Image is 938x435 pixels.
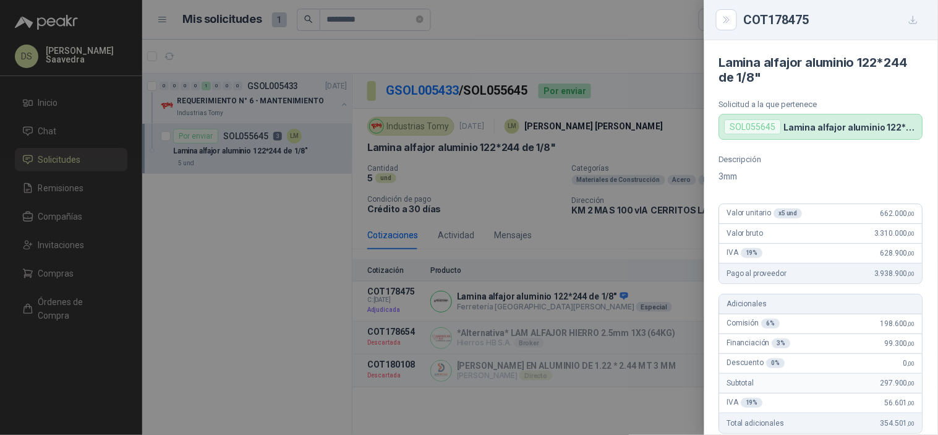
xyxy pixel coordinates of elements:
div: 0 % [767,358,785,368]
div: 6 % [762,319,780,329]
span: Comisión [727,319,780,329]
div: SOL055645 [725,119,782,134]
span: ,00 [908,250,915,257]
span: Pago al proveedor [727,269,787,278]
p: Lamina alfajor aluminio 122*244 de 1/8" [784,122,918,132]
p: Solicitud a la que pertenece [719,100,923,109]
div: Total adicionales [720,413,923,433]
span: ,00 [908,400,915,407]
div: x 5 und [774,209,803,218]
div: 19 % [741,398,764,408]
span: ,00 [908,210,915,217]
span: Descuento [727,358,785,368]
h4: Lamina alfajor aluminio 122*244 de 1/8" [719,55,923,85]
span: Valor unitario [727,209,803,218]
button: Close [719,12,734,27]
span: ,00 [908,340,915,347]
span: 662.000 [880,209,915,218]
span: 99.300 [885,339,915,348]
span: IVA [727,398,763,408]
span: ,00 [908,270,915,277]
span: Valor bruto [727,229,763,238]
span: 0 [904,359,915,368]
span: Financiación [727,338,791,348]
span: 3.938.900 [875,269,915,278]
div: 19 % [741,248,764,258]
span: IVA [727,248,763,258]
div: COT178475 [744,10,923,30]
p: Descripción [719,155,923,164]
span: 354.501 [880,419,915,428]
span: 3.310.000 [875,229,915,238]
span: 628.900 [880,249,915,257]
span: ,00 [908,230,915,237]
span: 297.900 [880,379,915,387]
span: ,00 [908,420,915,427]
p: 3mm [719,169,923,184]
span: ,00 [908,321,915,327]
span: ,00 [908,360,915,367]
span: 56.601 [885,398,915,407]
span: Subtotal [727,379,754,387]
span: 198.600 [880,319,915,328]
div: Adicionales [720,295,923,314]
div: 3 % [772,338,791,348]
span: ,00 [908,380,915,387]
